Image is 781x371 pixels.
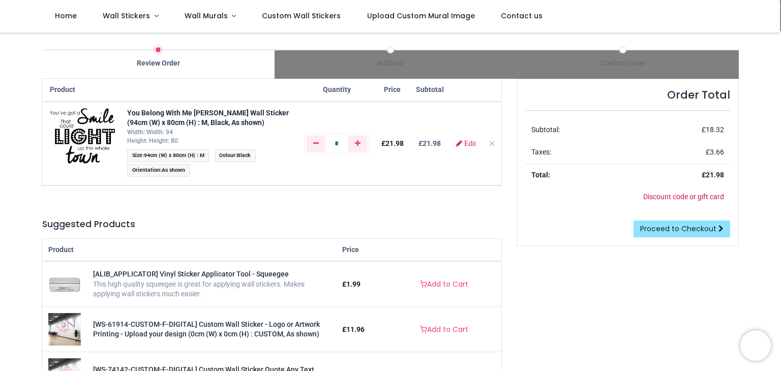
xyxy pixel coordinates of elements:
[413,276,475,293] a: Add to Cart
[42,218,501,231] h5: Suggested Products
[423,139,441,147] span: 21.98
[706,171,724,179] span: 21.98
[740,330,771,361] iframe: Brevo live chat
[48,268,81,300] img: [ALIB_APPLICATOR] Vinyl Sticker Applicator Tool - Squeegee
[342,325,365,333] span: £
[48,280,81,288] a: [ALIB_APPLICATOR] Vinyl Sticker Applicator Tool - Squeegee
[48,325,81,333] a: [WS-61914-CUSTOM-F-DIGITAL] Custom Wall Sticker - Logo or Artwork Printing - Upload your design (...
[93,280,330,299] div: This high quality squeegee is great for applying wall stickers. Makes applying wall stickers much...
[127,129,173,136] span: Width: Width: 94
[127,109,289,127] a: You Belong With Me [PERSON_NAME] Wall Sticker (94cm (W) x 80cm (H) : M, Black, As shown)
[531,171,550,179] strong: Total:
[42,79,121,102] th: Product
[346,280,361,288] span: 1.99
[634,221,730,238] a: Proceed to Checkout
[127,137,178,144] span: Height: Height: 80
[367,11,475,21] span: Upload Custom Mural Image
[710,148,724,156] span: 3.66
[42,58,275,69] div: Review Order
[323,85,351,94] span: Quantity
[385,139,404,147] span: 21.98
[237,152,251,159] span: Black
[215,149,256,162] span: :
[336,239,386,262] th: Price
[464,140,476,147] span: Edit
[307,135,325,151] a: Remove one
[162,167,185,173] span: As shown
[132,167,160,173] span: Orientation
[275,58,507,69] div: Address
[506,58,739,69] div: Confirm Order
[348,135,367,151] a: Add one
[48,313,81,346] img: [WS-61914-CUSTOM-F-DIGITAL] Custom Wall Sticker - Logo or Artwork Printing - Upload your design (...
[381,139,404,147] span: £
[42,239,336,262] th: Product
[50,108,115,164] img: g9hMGtuckVOUgAAAABJRU5ErkJggg==
[413,321,475,338] a: Add to Cart
[127,164,190,177] span: :
[144,152,204,159] span: 94cm (W) x 80cm (H) : M
[702,126,724,134] span: £
[103,11,150,21] span: Wall Stickers
[501,11,543,21] span: Contact us
[525,87,730,102] h4: Order Total
[346,325,365,333] span: 11.96
[456,140,476,147] a: Edit
[132,152,142,159] span: Size
[702,171,724,179] strong: £
[525,119,636,141] td: Subtotal:
[93,320,320,338] a: [WS-61914-CUSTOM-F-DIGITAL] Custom Wall Sticker - Logo or Artwork Printing - Upload your design (...
[410,79,450,102] th: Subtotal
[185,11,228,21] span: Wall Murals
[262,11,341,21] span: Custom Wall Stickers
[525,141,636,164] td: Taxes:
[643,193,724,201] a: Discount code or gift card
[488,139,495,147] a: Remove from cart
[93,270,289,278] a: [ALIB_APPLICATOR] Vinyl Sticker Applicator Tool - Squeegee
[342,280,361,288] span: £
[375,79,410,102] th: Price
[55,11,77,21] span: Home
[127,149,209,162] span: :
[706,148,724,156] span: £
[706,126,724,134] span: 18.32
[640,224,716,234] span: Proceed to Checkout
[219,152,235,159] span: Colour
[418,139,441,147] b: £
